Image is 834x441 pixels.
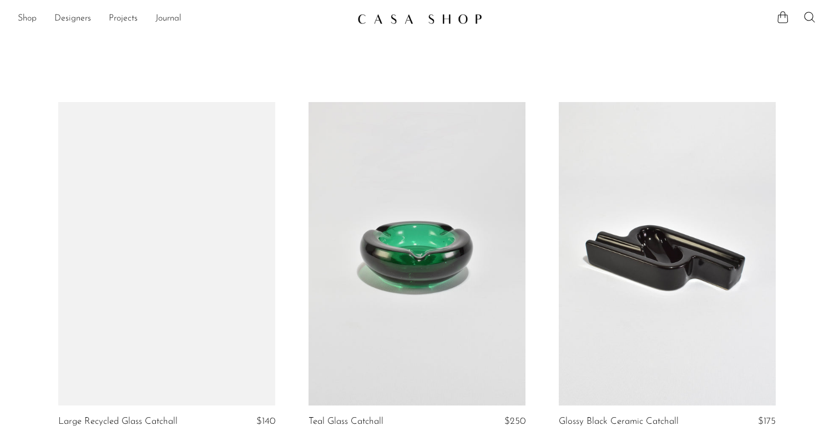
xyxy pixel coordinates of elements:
[58,417,178,427] a: Large Recycled Glass Catchall
[309,417,383,427] a: Teal Glass Catchall
[256,417,275,426] span: $140
[758,417,776,426] span: $175
[504,417,525,426] span: $250
[109,12,138,26] a: Projects
[18,12,37,26] a: Shop
[18,9,348,28] ul: NEW HEADER MENU
[559,417,679,427] a: Glossy Black Ceramic Catchall
[18,9,348,28] nav: Desktop navigation
[54,12,91,26] a: Designers
[155,12,181,26] a: Journal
